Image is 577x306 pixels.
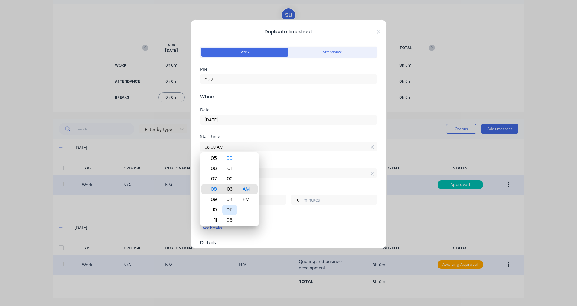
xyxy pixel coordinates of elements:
[201,48,288,57] button: Work
[206,153,220,163] div: 05
[200,134,377,139] div: Start time
[200,108,377,112] div: Date
[200,28,377,35] span: Duplicate timesheet
[200,93,377,100] span: When
[206,215,220,225] div: 11
[239,184,254,194] div: AM
[206,194,220,205] div: 09
[200,239,377,246] span: Details
[200,67,377,71] div: PIN
[222,215,237,225] div: 06
[288,48,376,57] button: Attendance
[200,214,377,219] div: Breaks
[239,194,254,205] div: PM
[222,163,237,174] div: 01
[203,224,374,232] div: Add breaks
[222,153,237,163] div: 00
[221,152,238,226] div: Minute
[222,174,237,184] div: 02
[206,174,220,184] div: 07
[205,152,221,226] div: Hour
[303,197,377,204] label: minutes
[206,205,220,215] div: 10
[200,188,377,192] div: Hours worked
[222,194,237,205] div: 04
[222,184,237,194] div: 03
[291,195,302,204] input: 0
[206,184,220,194] div: 08
[200,74,377,84] input: Enter PIN
[222,205,237,215] div: 05
[200,161,377,165] div: Finish time
[206,163,220,174] div: 06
